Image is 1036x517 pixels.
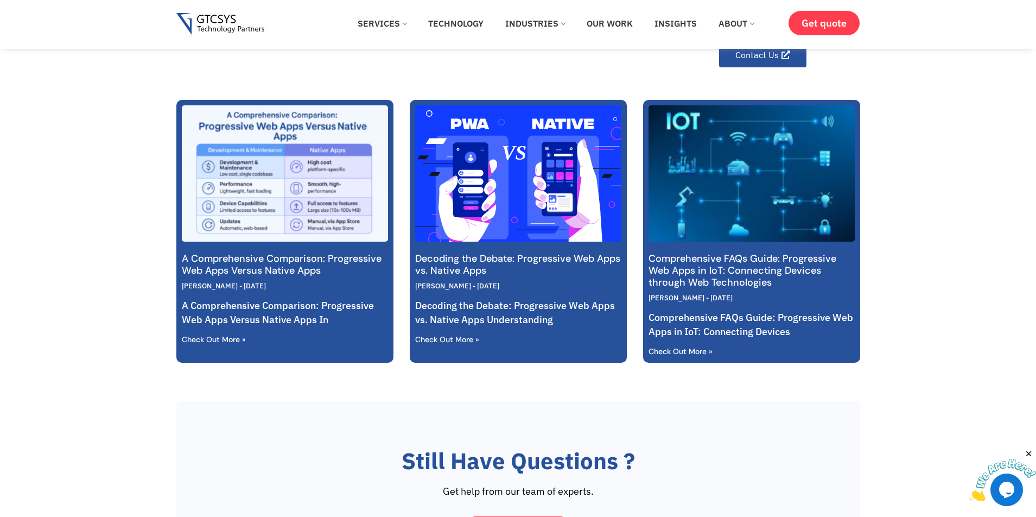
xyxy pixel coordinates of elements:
a: Insights [646,11,705,35]
a: IOT [649,105,855,242]
img: Gtcsys logo [176,13,265,35]
a: Contact Us [719,42,806,67]
p: Decoding the Debate: Progressive Web Apps vs. Native Apps Understanding [415,299,621,327]
a: A Comprehensive Comparison [182,105,388,242]
a: Decoding the Debate: Progressive Web Apps vs. Native Apps [415,252,620,277]
a: About [710,11,762,35]
a: Industries [497,11,573,35]
span: [DATE] [706,293,733,302]
a: Technology [420,11,492,35]
span: [DATE] [239,281,266,291]
span: Get quote [802,17,847,29]
a: Services [349,11,415,35]
a: Read more about Decoding the Debate: Progressive Web Apps vs. Native Apps [415,335,479,344]
h2: Still Have Questions ? [176,447,860,475]
a: Read more about Comprehensive FAQs Guide: Progressive Web Apps in IoT: Connecting Devices through... [649,346,713,356]
p: A Comprehensive Comparison: Progressive Web Apps Versus Native Apps In [182,299,388,327]
a: A Comprehensive Comparison: Progressive Web Apps Versus Native Apps [182,252,382,277]
a: Read more about A Comprehensive Comparison: Progressive Web Apps Versus Native Apps [182,335,246,344]
a: Comprehensive FAQs Guide: Progressive Web Apps in IoT: Connecting Devices through Web Technologies [649,252,836,289]
a: Our Work [579,11,641,35]
img: IOT [647,100,855,247]
p: Comprehensive FAQs Guide: Progressive Web Apps in IoT: Connecting Devices [649,311,855,339]
img: A Comprehensive Comparison [180,104,389,243]
a: Get quote [789,11,860,35]
span: [PERSON_NAME] [182,281,238,291]
span: [DATE] [473,281,499,291]
a: Progressive Web Apps vs. Native Apps [415,105,621,242]
span: [PERSON_NAME] [649,293,704,302]
span: Contact Us [735,51,779,59]
span: [PERSON_NAME] [415,281,471,291]
iframe: chat widget [969,449,1036,501]
p: Get help from our team of experts. [176,486,860,497]
img: Progressive Web Apps vs. Native Apps [414,93,622,254]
